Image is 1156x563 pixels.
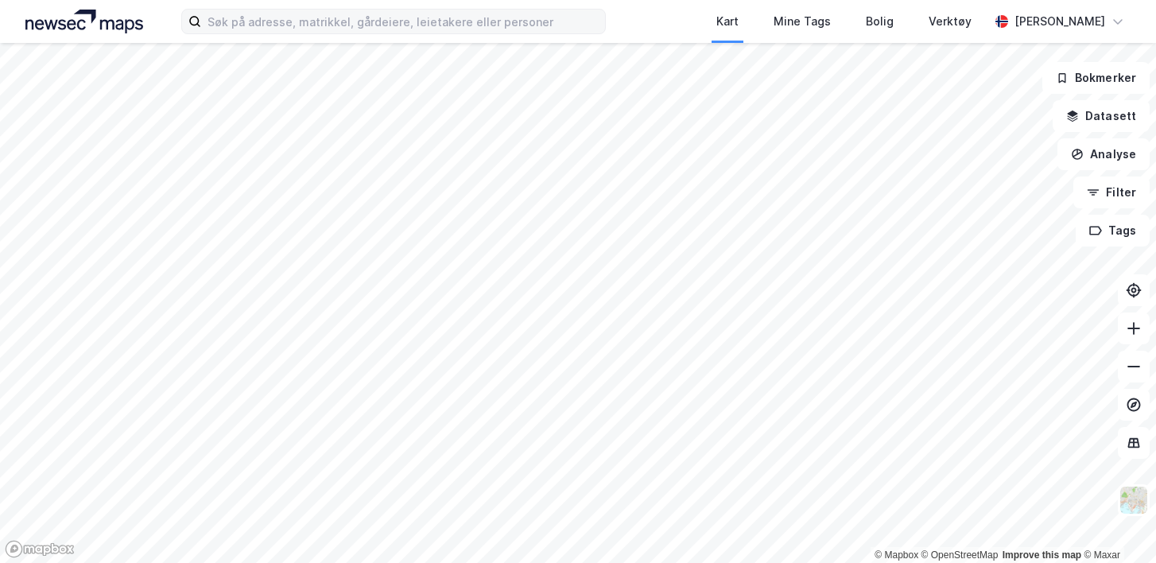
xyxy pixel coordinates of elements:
[929,12,972,31] div: Verktøy
[201,10,605,33] input: Søk på adresse, matrikkel, gårdeiere, leietakere eller personer
[774,12,831,31] div: Mine Tags
[1076,487,1156,563] iframe: Chat Widget
[866,12,894,31] div: Bolig
[1014,12,1105,31] div: [PERSON_NAME]
[25,10,143,33] img: logo.a4113a55bc3d86da70a041830d287a7e.svg
[716,12,739,31] div: Kart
